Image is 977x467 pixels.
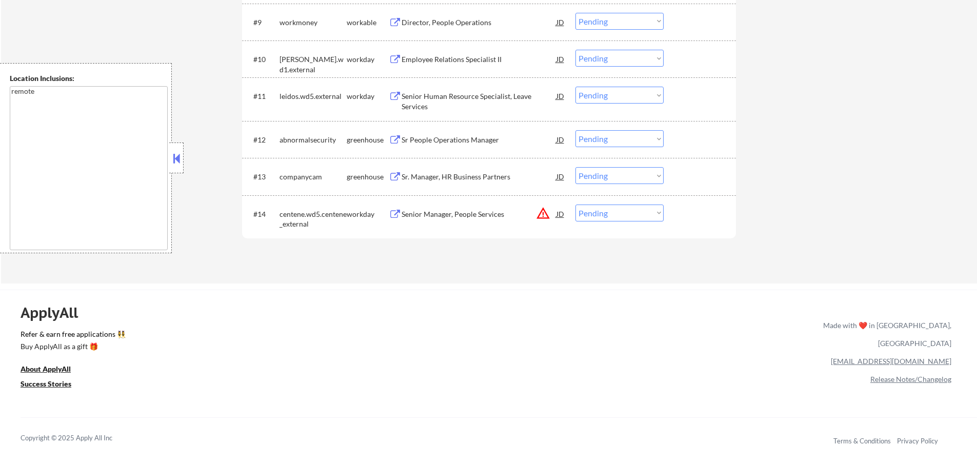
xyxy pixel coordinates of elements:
[555,87,566,105] div: JD
[555,167,566,186] div: JD
[21,304,90,321] div: ApplyAll
[21,433,138,443] div: Copyright © 2025 Apply All Inc
[402,135,556,145] div: Sr People Operations Manager
[402,54,556,65] div: Employee Relations Specialist II
[831,357,951,366] a: [EMAIL_ADDRESS][DOMAIN_NAME]
[21,341,123,354] a: Buy ApplyAll as a gift 🎁
[253,172,271,182] div: #13
[21,364,71,373] u: About ApplyAll
[402,172,556,182] div: Sr. Manager, HR Business Partners
[21,379,71,388] u: Success Stories
[280,135,347,145] div: abnormalsecurity
[402,91,556,111] div: Senior Human Resource Specialist, Leave Services
[253,91,271,101] div: #11
[555,13,566,31] div: JD
[253,17,271,28] div: #9
[402,209,556,219] div: Senior Manager, People Services
[347,135,389,145] div: greenhouse
[347,172,389,182] div: greenhouse
[280,209,347,229] div: centene.wd5.centene_external
[347,209,389,219] div: workday
[833,437,891,445] a: Terms & Conditions
[253,135,271,145] div: #12
[819,316,951,352] div: Made with ❤️ in [GEOGRAPHIC_DATA], [GEOGRAPHIC_DATA]
[21,364,85,377] a: About ApplyAll
[402,17,556,28] div: Director, People Operations
[870,375,951,383] a: Release Notes/Changelog
[347,54,389,65] div: workday
[555,50,566,68] div: JD
[280,91,347,101] div: leidos.wd5.external
[536,206,550,220] button: warning_amber
[21,331,609,341] a: Refer & earn free applications 👯‍♀️
[10,73,168,84] div: Location Inclusions:
[280,17,347,28] div: workmoney
[555,205,566,223] div: JD
[253,209,271,219] div: #14
[280,172,347,182] div: companycam
[555,130,566,149] div: JD
[347,91,389,101] div: workday
[253,54,271,65] div: #10
[347,17,389,28] div: workable
[280,54,347,74] div: [PERSON_NAME].wd1.external
[897,437,938,445] a: Privacy Policy
[21,379,85,392] a: Success Stories
[21,343,123,350] div: Buy ApplyAll as a gift 🎁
